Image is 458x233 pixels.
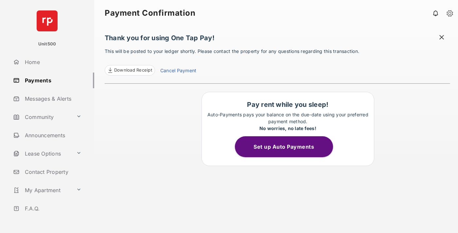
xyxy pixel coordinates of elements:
button: Set up Auto Payments [235,136,333,157]
h1: Pay rent while you sleep! [205,101,371,108]
a: Community [10,109,74,125]
a: Set up Auto Payments [235,143,341,150]
a: Cancel Payment [160,67,196,75]
img: svg+xml;base64,PHN2ZyB4bWxucz0iaHR0cDovL3d3dy53My5vcmcvMjAwMC9zdmciIHdpZHRoPSI2NCIgaGVpZ2h0PSI2NC... [37,10,58,31]
a: Announcements [10,127,94,143]
p: This will be posted to your ledger shortly. Please contact the property for any questions regardi... [105,48,450,75]
h1: Thank you for using One Tap Pay! [105,34,450,45]
a: Payments [10,73,94,88]
div: No worries, no late fees! [205,125,371,132]
p: Unit500 [38,41,56,47]
a: Download Receipt [105,65,155,75]
a: F.A.Q. [10,201,94,216]
a: Contact Property [10,164,94,180]
p: Auto-Payments pays your balance on the due-date using your preferred payment method. [205,111,371,132]
span: Download Receipt [114,67,152,74]
a: Home [10,54,94,70]
a: Messages & Alerts [10,91,94,107]
a: My Apartment [10,182,74,198]
a: Lease Options [10,146,74,161]
strong: Payment Confirmation [105,9,195,17]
